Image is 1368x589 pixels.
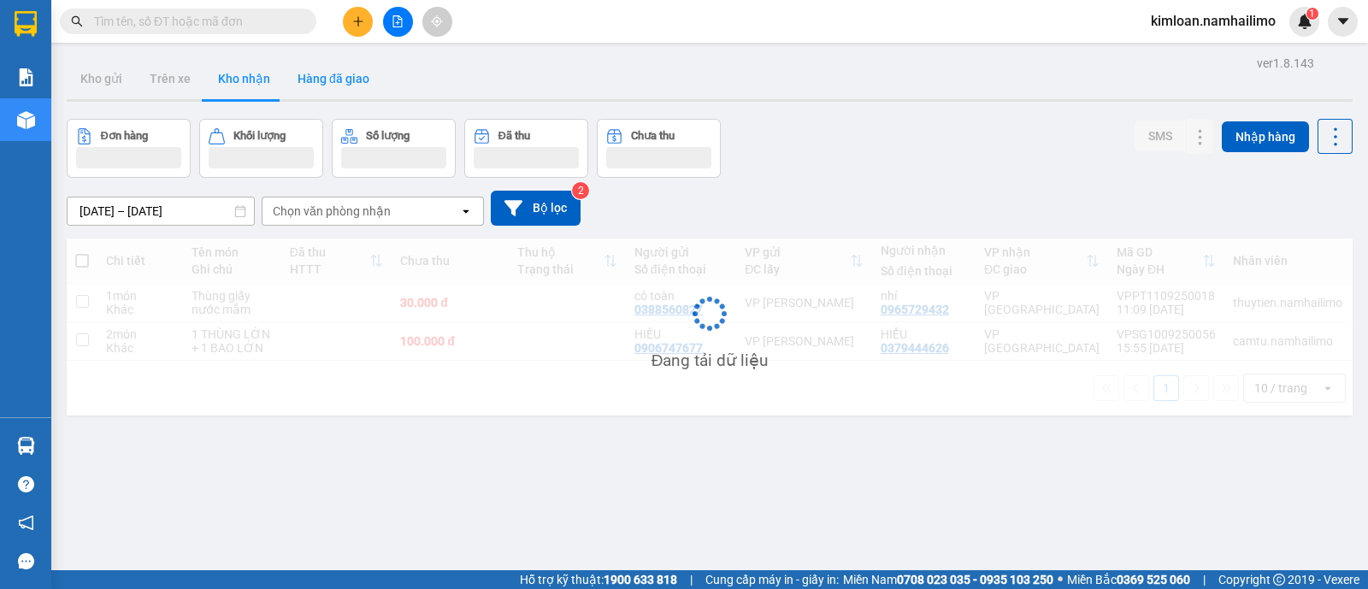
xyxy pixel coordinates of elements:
[604,573,677,586] strong: 1900 633 818
[67,119,191,178] button: Đơn hàng
[572,182,589,199] sup: 2
[1058,576,1063,583] span: ⚪️
[67,58,136,99] button: Kho gửi
[233,130,286,142] div: Khối lượng
[1135,121,1186,151] button: SMS
[498,130,530,142] div: Đã thu
[897,573,1053,586] strong: 0708 023 035 - 0935 103 250
[1203,570,1206,589] span: |
[1117,573,1190,586] strong: 0369 525 060
[705,570,839,589] span: Cung cấp máy in - giấy in:
[464,119,588,178] button: Đã thu
[1137,10,1289,32] span: kimloan.namhailimo
[652,348,769,374] div: Đang tải dữ liệu
[18,515,34,531] span: notification
[422,7,452,37] button: aim
[631,130,675,142] div: Chưa thu
[459,204,473,218] svg: open
[1336,14,1351,29] span: caret-down
[17,111,35,129] img: warehouse-icon
[199,119,323,178] button: Khối lượng
[431,15,443,27] span: aim
[101,130,148,142] div: Đơn hàng
[1306,8,1318,20] sup: 1
[332,119,456,178] button: Số lượng
[366,130,410,142] div: Số lượng
[343,7,373,37] button: plus
[392,15,404,27] span: file-add
[597,119,721,178] button: Chưa thu
[491,191,581,226] button: Bộ lọc
[71,15,83,27] span: search
[17,68,35,86] img: solution-icon
[1273,574,1285,586] span: copyright
[690,570,693,589] span: |
[1328,7,1358,37] button: caret-down
[383,7,413,37] button: file-add
[1297,14,1312,29] img: icon-new-feature
[273,203,391,220] div: Chọn văn phòng nhận
[18,476,34,492] span: question-circle
[17,437,35,455] img: warehouse-icon
[1222,121,1309,152] button: Nhập hàng
[18,553,34,569] span: message
[15,11,37,37] img: logo-vxr
[352,15,364,27] span: plus
[843,570,1053,589] span: Miền Nam
[520,570,677,589] span: Hỗ trợ kỹ thuật:
[1309,8,1315,20] span: 1
[204,58,284,99] button: Kho nhận
[284,58,383,99] button: Hàng đã giao
[1257,54,1314,73] div: ver 1.8.143
[68,197,254,225] input: Select a date range.
[1067,570,1190,589] span: Miền Bắc
[136,58,204,99] button: Trên xe
[94,12,296,31] input: Tìm tên, số ĐT hoặc mã đơn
